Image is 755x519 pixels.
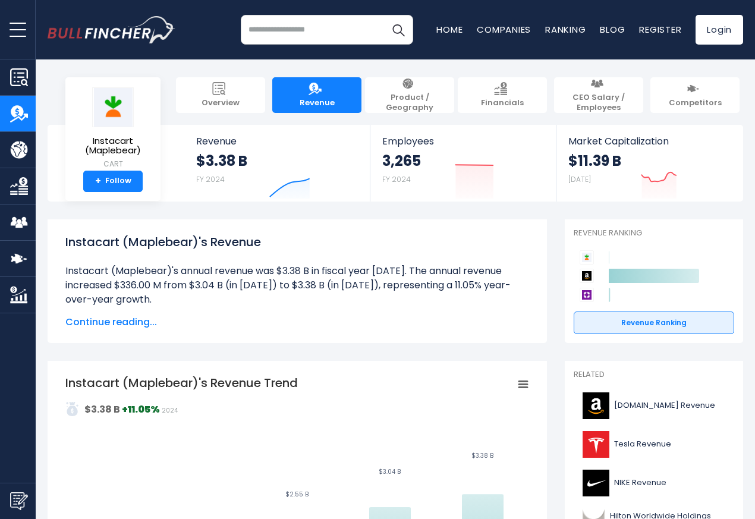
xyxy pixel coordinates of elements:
[580,269,594,283] img: Amazon.com competitors logo
[458,77,547,113] a: Financials
[74,87,152,171] a: Instacart (Maplebear) CART
[65,233,529,251] h1: Instacart (Maplebear)'s Revenue
[581,470,611,496] img: NKE logo
[65,375,298,391] tspan: Instacart (Maplebear)'s Revenue Trend
[568,174,591,184] small: [DATE]
[202,98,240,108] span: Overview
[365,77,454,113] a: Product / Geography
[696,15,743,45] a: Login
[65,264,529,307] li: Instacart (Maplebear)'s annual revenue was $3.38 B in fiscal year [DATE]. The annual revenue incr...
[639,23,681,36] a: Register
[580,288,594,302] img: Wayfair competitors logo
[581,392,611,419] img: AMZN logo
[196,152,247,170] strong: $3.38 B
[48,16,175,43] img: bullfincher logo
[574,312,734,334] a: Revenue Ranking
[574,428,734,461] a: Tesla Revenue
[196,174,225,184] small: FY 2024
[471,451,493,460] text: $3.38 B
[379,467,401,476] text: $3.04 B
[176,77,265,113] a: Overview
[600,23,625,36] a: Blog
[560,93,637,113] span: CEO Salary / Employees
[477,23,531,36] a: Companies
[162,406,178,415] span: 2024
[300,98,335,108] span: Revenue
[568,152,621,170] strong: $11.39 B
[382,136,543,147] span: Employees
[574,228,734,238] p: Revenue Ranking
[574,389,734,422] a: [DOMAIN_NAME] Revenue
[554,77,643,113] a: CEO Salary / Employees
[65,402,80,416] img: addasd
[556,125,742,202] a: Market Capitalization $11.39 B [DATE]
[574,467,734,499] a: NIKE Revenue
[196,136,358,147] span: Revenue
[48,16,175,43] a: Go to homepage
[370,125,555,202] a: Employees 3,265 FY 2024
[545,23,586,36] a: Ranking
[83,171,143,192] a: +Follow
[650,77,740,113] a: Competitors
[371,93,448,113] span: Product / Geography
[184,125,370,202] a: Revenue $3.38 B FY 2024
[382,152,421,170] strong: 3,265
[580,250,594,265] img: Instacart (Maplebear) competitors logo
[285,490,309,499] text: $2.55 B
[436,23,463,36] a: Home
[75,159,151,169] small: CART
[568,136,730,147] span: Market Capitalization
[669,98,722,108] span: Competitors
[581,431,611,458] img: TSLA logo
[95,176,101,187] strong: +
[272,77,361,113] a: Revenue
[574,370,734,380] p: Related
[383,15,413,45] button: Search
[84,402,120,416] strong: $3.38 B
[75,136,151,156] span: Instacart (Maplebear)
[382,174,411,184] small: FY 2024
[481,98,524,108] span: Financials
[65,315,529,329] span: Continue reading...
[122,402,160,416] strong: +11.05%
